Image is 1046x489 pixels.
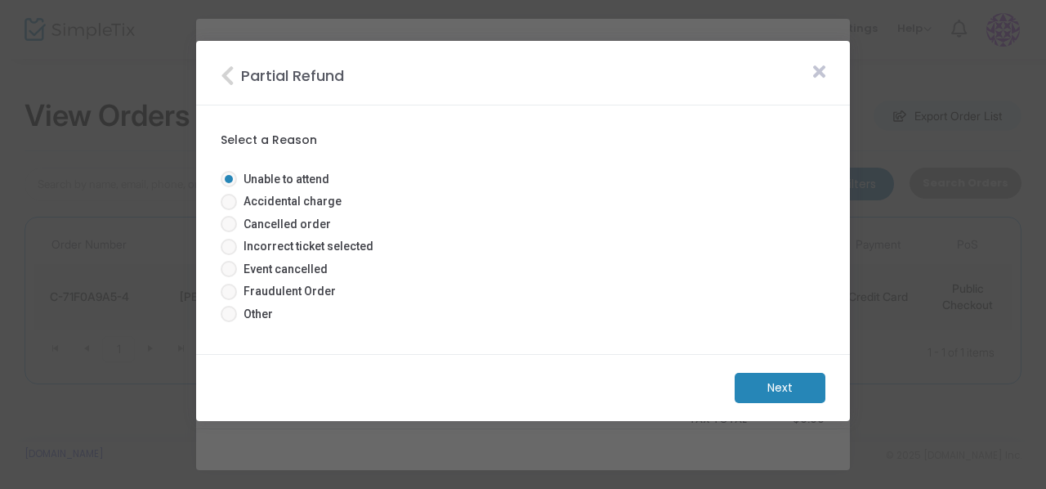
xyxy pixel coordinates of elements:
span: Fraudulent Order [237,283,336,300]
span: Cancelled order [237,216,331,233]
span: Event cancelled [237,261,328,278]
span: Incorrect ticket selected [237,238,373,255]
m-button: Next [735,373,825,403]
m-panel-title: Partial Refund [221,59,344,87]
span: Other [237,306,273,323]
span: Unable to attend [237,171,329,188]
label: Select a Reason [221,132,825,149]
span: Accidental charge [237,193,342,210]
i: Close [221,65,241,87]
